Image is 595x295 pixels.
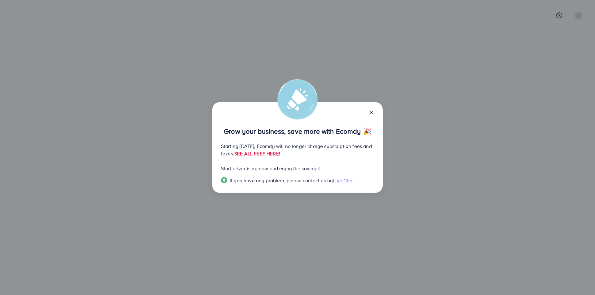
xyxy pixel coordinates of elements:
[221,142,374,157] p: Starting [DATE], Ecomdy will no longer charge subscription fees and taxes.
[277,79,318,119] img: alert
[221,128,374,135] p: Grow your business, save more with Ecomdy 🎉
[221,165,374,172] p: Start advertising now and enjoy the savings!
[230,177,333,184] span: If you have any problem, please contact us by
[221,177,227,183] img: Popup guide
[234,150,280,157] a: SEE ALL FEES HERE!
[333,177,354,184] span: Live Chat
